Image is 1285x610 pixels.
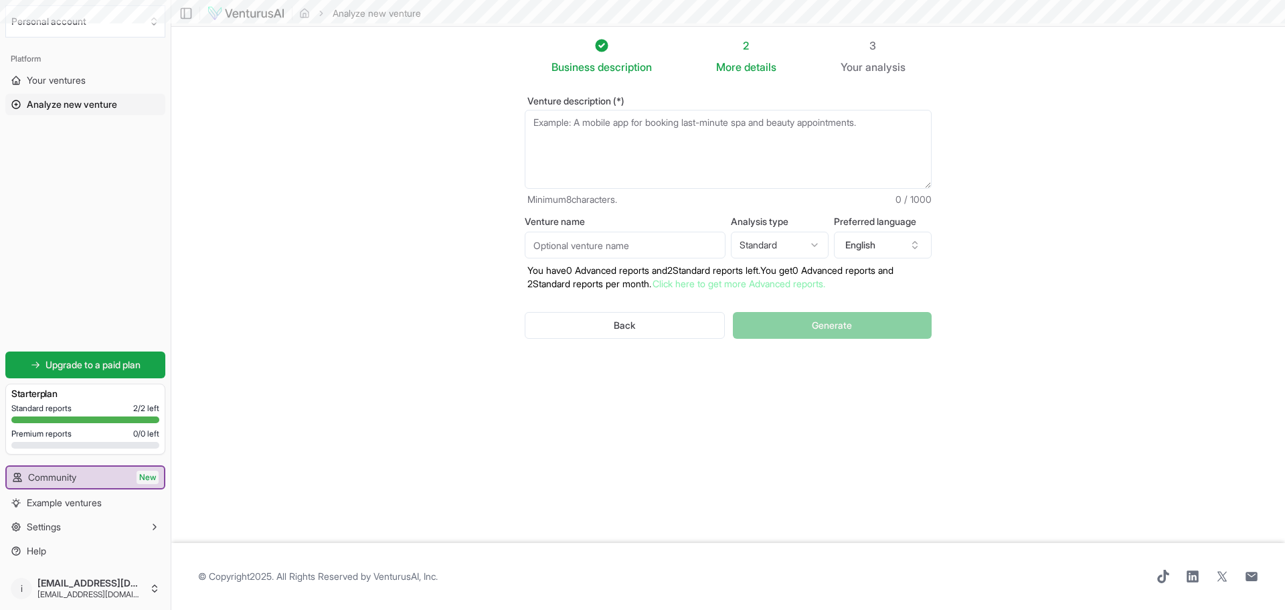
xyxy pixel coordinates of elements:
[373,570,436,582] a: VenturusAI, Inc
[525,96,932,106] label: Venture description (*)
[841,37,906,54] div: 3
[834,232,932,258] button: English
[744,60,776,74] span: details
[551,59,595,75] span: Business
[598,60,652,74] span: description
[5,48,165,70] div: Platform
[895,193,932,206] span: 0 / 1000
[28,471,76,484] span: Community
[7,467,164,488] a: CommunityNew
[27,74,86,87] span: Your ventures
[5,492,165,514] a: Example ventures
[198,570,438,583] span: © Copyright 2025 . All Rights Reserved by .
[133,403,159,414] span: 2 / 2 left
[731,217,829,226] label: Analysis type
[11,429,72,439] span: Premium reports
[865,60,906,74] span: analysis
[5,70,165,91] a: Your ventures
[5,573,165,605] button: i[EMAIL_ADDRESS][DOMAIN_NAME][EMAIL_ADDRESS][DOMAIN_NAME]
[525,232,725,258] input: Optional venture name
[5,540,165,562] a: Help
[133,429,159,439] span: 0 / 0 left
[5,516,165,538] button: Settings
[27,520,61,534] span: Settings
[11,578,32,599] span: i
[27,544,46,558] span: Help
[653,278,825,289] a: Click here to get more Advanced reports.
[137,471,159,484] span: New
[11,403,72,414] span: Standard reports
[716,59,742,75] span: More
[525,264,932,291] p: You have 0 Advanced reports and 2 Standard reports left. Y ou get 0 Advanced reports and 2 Standa...
[37,577,144,589] span: [EMAIL_ADDRESS][DOMAIN_NAME]
[525,217,725,226] label: Venture name
[525,312,725,339] button: Back
[841,59,863,75] span: Your
[27,496,102,510] span: Example ventures
[716,37,776,54] div: 2
[46,358,141,372] span: Upgrade to a paid plan
[37,589,144,600] span: [EMAIL_ADDRESS][DOMAIN_NAME]
[11,387,159,400] h3: Starter plan
[834,217,932,226] label: Preferred language
[27,98,117,111] span: Analyze new venture
[527,193,617,206] span: Minimum 8 characters.
[5,94,165,115] a: Analyze new venture
[5,352,165,378] a: Upgrade to a paid plan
